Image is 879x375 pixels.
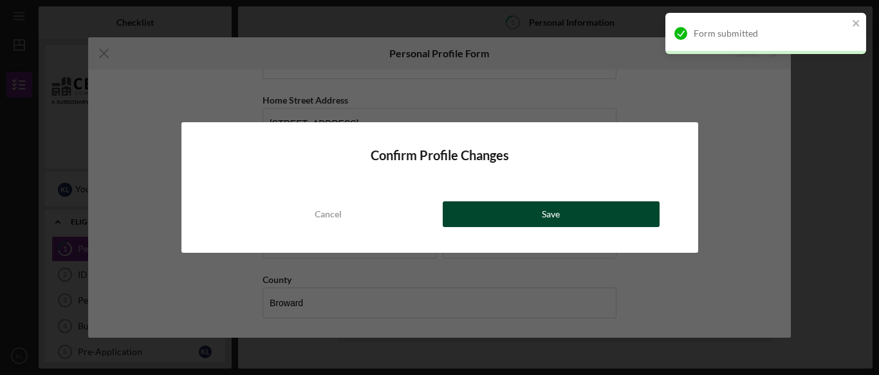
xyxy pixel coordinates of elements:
[220,148,660,163] h4: Confirm Profile Changes
[542,201,560,227] div: Save
[315,201,342,227] div: Cancel
[852,18,861,30] button: close
[220,201,437,227] button: Cancel
[443,201,660,227] button: Save
[694,28,848,39] div: Form submitted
